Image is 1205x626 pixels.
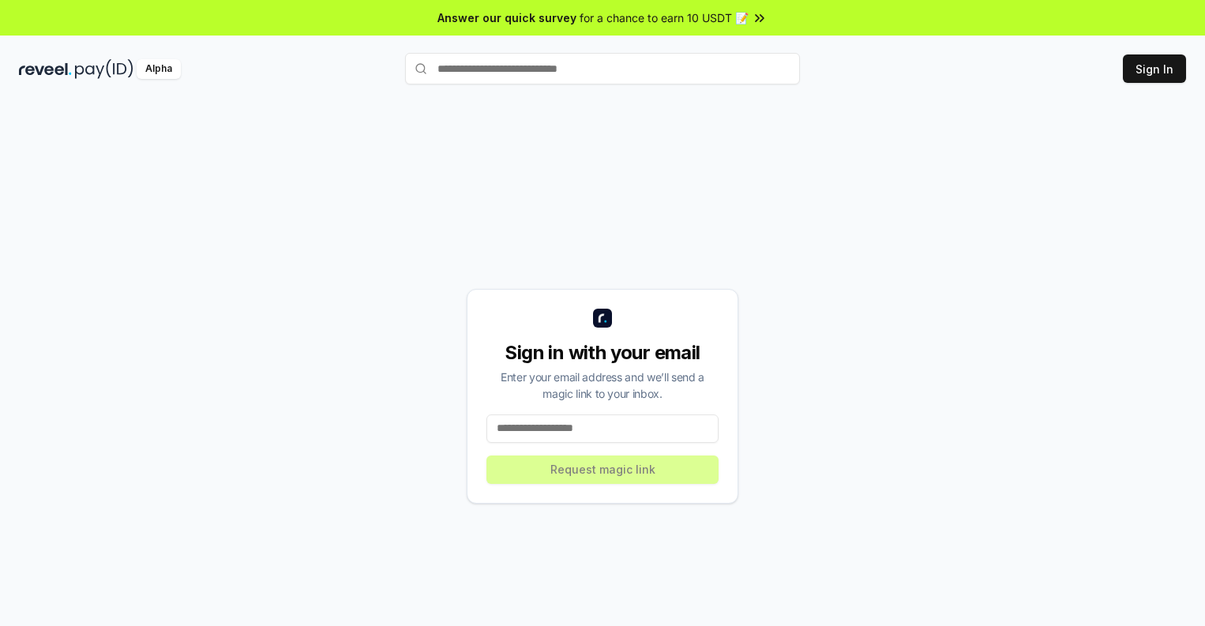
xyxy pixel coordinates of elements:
[19,59,72,79] img: reveel_dark
[486,369,719,402] div: Enter your email address and we’ll send a magic link to your inbox.
[437,9,576,26] span: Answer our quick survey
[75,59,133,79] img: pay_id
[137,59,181,79] div: Alpha
[580,9,749,26] span: for a chance to earn 10 USDT 📝
[1123,54,1186,83] button: Sign In
[486,340,719,365] div: Sign in with your email
[593,309,612,328] img: logo_small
